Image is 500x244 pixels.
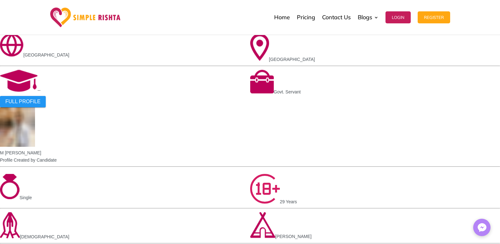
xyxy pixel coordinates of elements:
span: [GEOGRAPHIC_DATA] [23,52,69,57]
a: Login [385,2,411,33]
button: Login [385,11,411,23]
span: Govt. Servant [274,89,301,94]
a: Home [274,2,290,33]
span: FULL PROFILE [5,99,40,104]
span: 29 Years [280,199,297,205]
a: Pricing [297,2,315,33]
span: -- [38,88,40,93]
span: [GEOGRAPHIC_DATA] [269,57,315,62]
a: Register [418,2,450,33]
button: Register [418,11,450,23]
a: Contact Us [322,2,351,33]
span: Single [20,195,32,200]
span: [PERSON_NAME] [275,234,312,239]
a: Blogs [358,2,379,33]
img: Messenger [476,221,488,234]
span: [DEMOGRAPHIC_DATA] [20,234,69,239]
